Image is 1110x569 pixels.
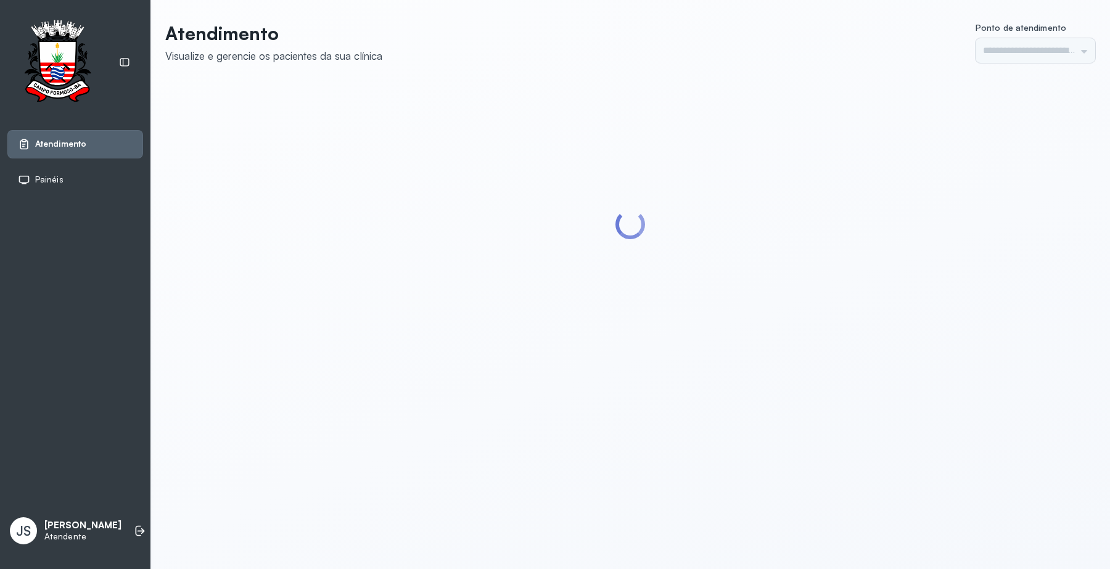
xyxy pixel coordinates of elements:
p: [PERSON_NAME] [44,520,121,531]
a: Atendimento [18,138,133,150]
span: Atendimento [35,139,86,149]
div: Visualize e gerencie os pacientes da sua clínica [165,49,382,62]
span: Painéis [35,174,64,185]
p: Atendimento [165,22,382,44]
p: Atendente [44,531,121,542]
img: Logotipo do estabelecimento [13,20,102,105]
span: JS [16,523,31,539]
span: Ponto de atendimento [976,22,1066,33]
